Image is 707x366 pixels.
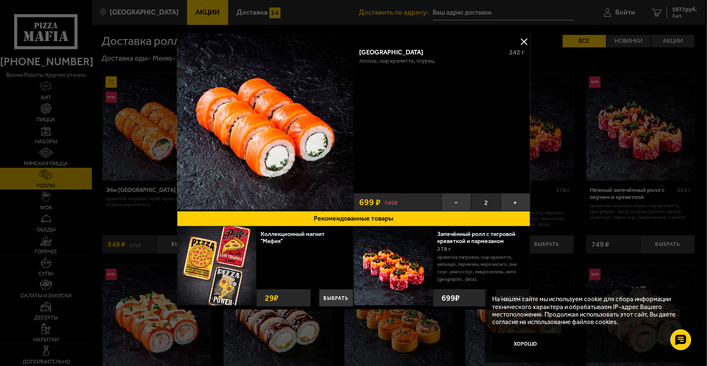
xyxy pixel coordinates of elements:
[263,290,281,306] strong: 29 ₽
[437,246,451,253] span: 278 г
[177,211,530,226] button: Рекомендованные товары
[509,48,525,56] span: 242 г
[439,290,462,306] strong: 699 ₽
[261,231,325,245] a: Коллекционный магнит "Мафия"
[177,33,353,211] a: Филадельфия
[359,198,381,206] span: 699 ₽
[177,33,353,210] img: Филадельфия
[437,231,515,245] a: Запечённый ролл с тигровой креветкой и пармезаном
[319,289,353,307] button: Выбрать
[501,193,530,211] button: +
[384,198,398,206] s: 749 ₽
[493,333,559,355] button: Хорошо
[359,58,436,64] p: лосось, Сыр креметте, огурец.
[359,48,503,56] div: [GEOGRAPHIC_DATA]
[437,254,524,283] p: креветка тигровая, Сыр креметте, авокадо, пармезан, икра масаго, яки соус, унаги соус, микрозелен...
[493,295,685,326] p: На нашем сайте мы используем cookie для сбора информации технического характера и обрабатываем IP...
[471,193,501,211] span: 2
[442,193,471,211] button: −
